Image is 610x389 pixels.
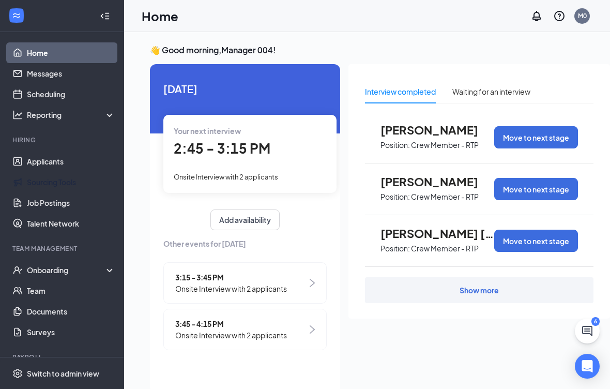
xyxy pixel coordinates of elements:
[12,353,113,362] div: Payroll
[581,325,593,337] svg: ChatActive
[380,175,494,188] span: [PERSON_NAME]
[365,86,436,97] div: Interview completed
[411,140,479,150] p: Crew Member - RTP
[210,210,280,230] button: Add availability
[27,42,115,63] a: Home
[460,285,499,295] div: Show more
[12,136,113,144] div: Hiring
[27,63,115,84] a: Messages
[575,319,600,343] button: ChatActive
[27,213,115,234] a: Talent Network
[575,354,600,379] div: Open Intercom Messenger
[150,44,610,56] h3: 👋 Good morning, Manager 004 !
[452,86,530,97] div: Waiting for an interview
[163,238,327,249] span: Other events for [DATE]
[163,81,327,97] span: [DATE]
[578,11,587,20] div: M0
[494,178,578,200] button: Move to next stage
[174,126,241,136] span: Your next interview
[27,172,115,192] a: Sourcing Tools
[12,265,23,275] svg: UserCheck
[27,110,116,120] div: Reporting
[142,7,178,25] h1: Home
[175,318,287,330] span: 3:45 - 4:15 PM
[380,140,410,150] p: Position:
[12,110,23,120] svg: Analysis
[494,126,578,148] button: Move to next stage
[174,173,278,181] span: Onsite Interview with 2 applicants
[380,227,494,240] span: [PERSON_NAME] [PERSON_NAME]
[175,330,287,341] span: Onsite Interview with 2 applicants
[27,280,115,301] a: Team
[591,317,600,326] div: 6
[175,272,287,283] span: 3:15 - 3:45 PM
[380,244,410,253] p: Position:
[11,10,22,21] svg: WorkstreamLogo
[175,283,287,294] span: Onsite Interview with 2 applicants
[27,368,99,379] div: Switch to admin view
[380,192,410,202] p: Position:
[12,244,113,253] div: Team Management
[494,230,578,252] button: Move to next stage
[380,123,494,137] span: [PERSON_NAME]
[174,140,270,157] span: 2:45 - 3:15 PM
[12,368,23,379] svg: Settings
[27,84,115,104] a: Scheduling
[411,244,479,253] p: Crew Member - RTP
[530,10,543,22] svg: Notifications
[27,151,115,172] a: Applicants
[27,265,106,275] div: Onboarding
[411,192,479,202] p: Crew Member - RTP
[27,192,115,213] a: Job Postings
[27,301,115,322] a: Documents
[100,11,110,21] svg: Collapse
[27,322,115,342] a: Surveys
[553,10,566,22] svg: QuestionInfo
